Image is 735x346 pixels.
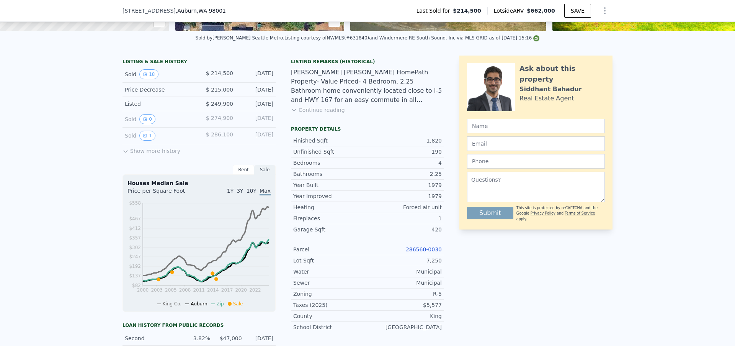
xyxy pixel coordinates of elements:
div: Unfinished Sqft [293,148,367,156]
div: Listing Remarks (Historical) [291,59,444,65]
div: [PERSON_NAME] [PERSON_NAME] HomePath Property- Value Priced- 4 Bedroom, 2.25 Bathroom home conven... [291,68,444,105]
div: Year Built [293,181,367,189]
div: Property details [291,126,444,132]
button: View historical data [139,114,155,124]
div: Sold [125,131,193,141]
div: Fireplaces [293,215,367,222]
span: $214,500 [453,7,481,15]
tspan: 2008 [179,287,191,293]
div: $5,577 [367,301,442,309]
a: Terms of Service [565,211,595,215]
div: [DATE] [239,69,273,79]
tspan: 2000 [137,287,149,293]
button: Submit [467,207,513,219]
button: Show more history [122,144,180,155]
tspan: $82 [132,283,141,288]
div: Siddhant Bahadur [519,85,582,94]
div: This site is protected by reCAPTCHA and the Google and apply. [516,205,605,222]
tspan: 2005 [165,287,177,293]
tspan: $247 [129,254,141,259]
div: King [367,312,442,320]
span: $ 214,500 [206,70,233,76]
span: $662,000 [527,8,555,14]
div: Water [293,268,367,275]
div: Rent [233,165,254,175]
tspan: 2003 [151,287,163,293]
div: 1,820 [367,137,442,144]
div: Garage Sqft [293,226,367,233]
div: [GEOGRAPHIC_DATA] [367,323,442,331]
tspan: $467 [129,216,141,221]
div: 1979 [367,192,442,200]
div: Bathrooms [293,170,367,178]
div: Sale [254,165,276,175]
tspan: $357 [129,235,141,241]
tspan: 2011 [193,287,205,293]
div: Listed [125,100,193,108]
div: Loan history from public records [122,322,276,328]
span: King Co. [163,301,182,307]
tspan: $302 [129,245,141,250]
span: $ 249,900 [206,101,233,107]
div: 420 [367,226,442,233]
div: Sold by [PERSON_NAME] Seattle Metro . [196,35,284,41]
span: Lotside ARV [494,7,527,15]
span: 1Y [227,188,234,194]
span: 10Y [247,188,256,194]
div: Listing courtesy of NWMLS (#631840) and Windermere RE South Sound, Inc via MLS GRID as of [DATE] ... [284,35,539,41]
span: Last Sold for [416,7,453,15]
div: Taxes (2025) [293,301,367,309]
img: NWMLS Logo [533,35,539,41]
div: Heating [293,203,367,211]
div: Zoning [293,290,367,298]
div: Price Decrease [125,86,193,93]
span: , Auburn [176,7,226,15]
a: 286560-0030 [406,246,442,253]
tspan: $192 [129,264,141,269]
div: LISTING & SALE HISTORY [122,59,276,66]
span: $ 286,100 [206,131,233,138]
span: Auburn [191,301,207,307]
div: Sewer [293,279,367,287]
div: Year Improved [293,192,367,200]
span: Max [260,188,271,195]
div: Municipal [367,268,442,275]
button: SAVE [564,4,591,18]
div: [DATE] [239,131,273,141]
tspan: $137 [129,273,141,279]
tspan: 2014 [207,287,219,293]
div: Municipal [367,279,442,287]
div: Bedrooms [293,159,367,167]
tspan: 2017 [221,287,233,293]
button: Show Options [597,3,612,18]
span: , WA 98001 [197,8,226,14]
div: Price per Square Foot [127,187,199,199]
span: Sale [233,301,243,307]
div: $47,000 [215,335,242,342]
div: Sold [125,114,193,124]
div: Lot Sqft [293,257,367,264]
div: Finished Sqft [293,137,367,144]
div: [DATE] [247,335,273,342]
div: 4 [367,159,442,167]
div: Parcel [293,246,367,253]
div: School District [293,323,367,331]
div: 1979 [367,181,442,189]
input: Email [467,136,605,151]
div: 1 [367,215,442,222]
tspan: 2022 [249,287,261,293]
div: R-5 [367,290,442,298]
span: $ 215,000 [206,87,233,93]
div: 3.82% [183,335,210,342]
button: View historical data [139,69,158,79]
input: Phone [467,154,605,169]
a: Privacy Policy [531,211,555,215]
span: 3Y [237,188,243,194]
tspan: $558 [129,200,141,206]
div: Real Estate Agent [519,94,574,103]
div: County [293,312,367,320]
button: View historical data [139,131,155,141]
span: Zip [217,301,224,307]
div: [DATE] [239,100,273,108]
tspan: 2020 [235,287,247,293]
